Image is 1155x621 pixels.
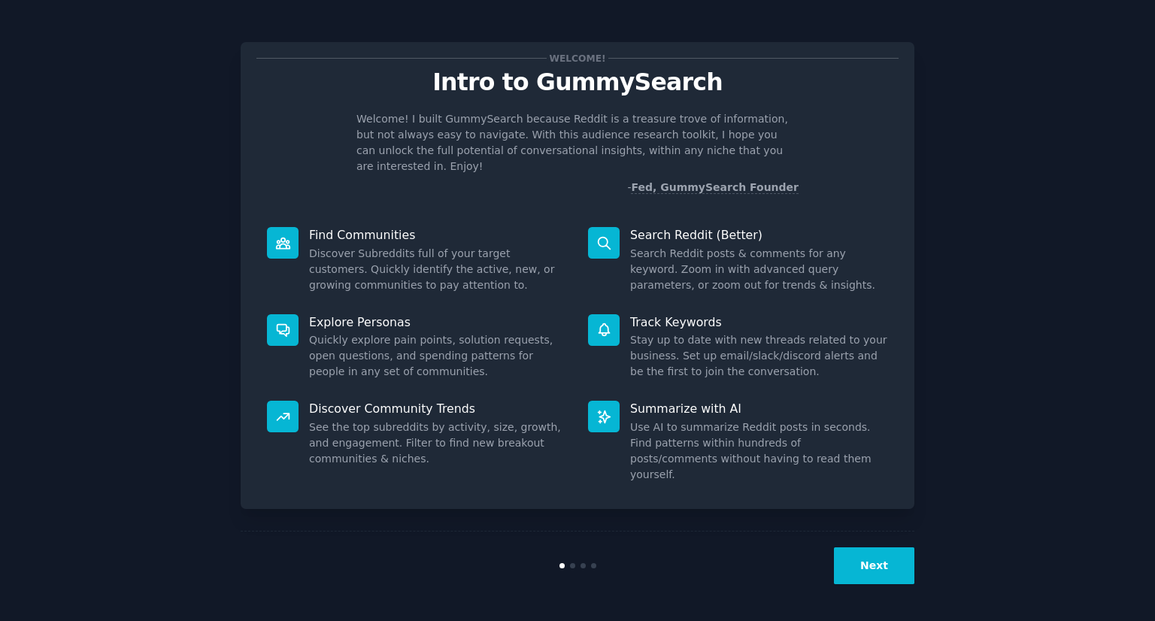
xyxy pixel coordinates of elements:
dd: Quickly explore pain points, solution requests, open questions, and spending patterns for people ... [309,332,567,380]
dd: Discover Subreddits full of your target customers. Quickly identify the active, new, or growing c... [309,246,567,293]
p: Track Keywords [630,314,888,330]
a: Fed, GummySearch Founder [631,181,799,194]
dd: See the top subreddits by activity, size, growth, and engagement. Filter to find new breakout com... [309,420,567,467]
p: Explore Personas [309,314,567,330]
dd: Stay up to date with new threads related to your business. Set up email/slack/discord alerts and ... [630,332,888,380]
span: Welcome! [547,50,608,66]
p: Search Reddit (Better) [630,227,888,243]
button: Next [834,547,914,584]
div: - [627,180,799,195]
p: Discover Community Trends [309,401,567,417]
p: Summarize with AI [630,401,888,417]
p: Welcome! I built GummySearch because Reddit is a treasure trove of information, but not always ea... [356,111,799,174]
dd: Use AI to summarize Reddit posts in seconds. Find patterns within hundreds of posts/comments with... [630,420,888,483]
dd: Search Reddit posts & comments for any keyword. Zoom in with advanced query parameters, or zoom o... [630,246,888,293]
p: Intro to GummySearch [256,69,899,95]
p: Find Communities [309,227,567,243]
